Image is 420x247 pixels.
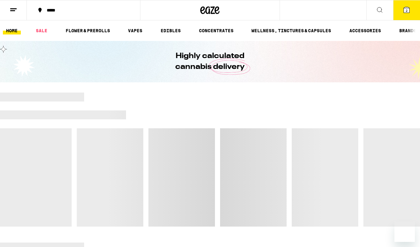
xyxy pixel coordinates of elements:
a: HOME [3,27,21,34]
a: CONCENTRATES [196,27,237,34]
a: SALE [33,27,51,34]
a: ACCESSORIES [346,27,384,34]
a: VAPES [125,27,146,34]
a: WELLNESS, TINCTURES & CAPSULES [248,27,334,34]
button: 2 [393,0,420,20]
span: 2 [406,9,408,12]
a: EDIBLES [157,27,184,34]
a: FLOWER & PREROLLS [62,27,113,34]
h1: Highly calculated cannabis delivery [157,51,263,72]
a: BRANDS [396,27,420,34]
iframe: Button to launch messaging window [394,221,415,242]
